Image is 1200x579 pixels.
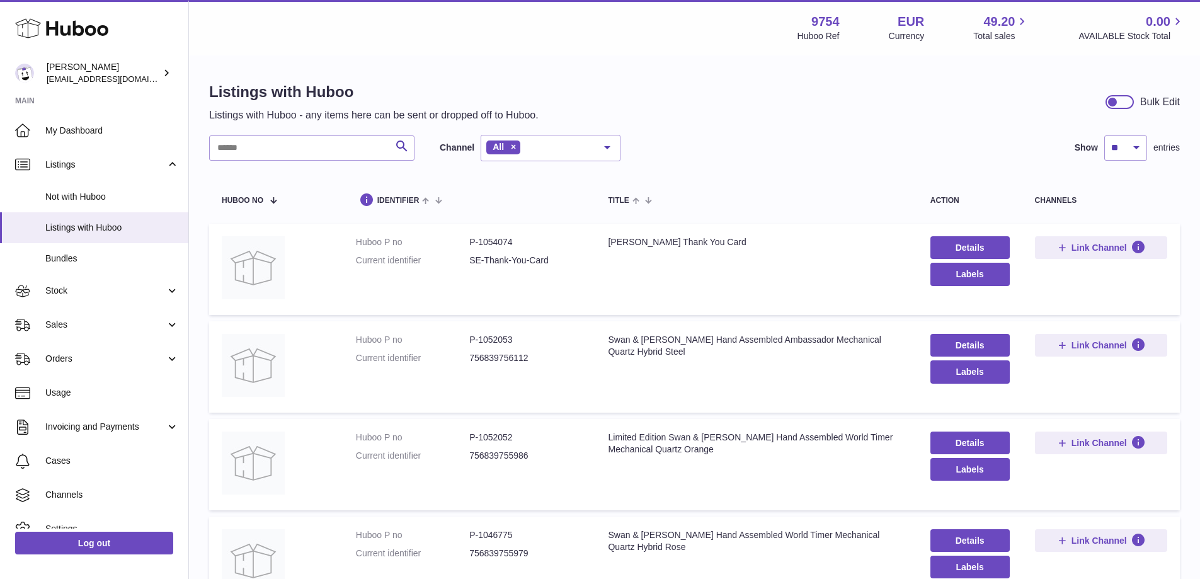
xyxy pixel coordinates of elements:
dd: P-1052053 [469,334,583,346]
div: Swan & [PERSON_NAME] Hand Assembled World Timer Mechanical Quartz Hybrid Rose [608,529,905,553]
img: Swan Edgar Thank You Card [222,236,285,299]
span: Cases [45,455,179,467]
span: Link Channel [1071,437,1127,449]
div: channels [1035,197,1167,205]
strong: 9754 [811,13,840,30]
span: Stock [45,285,166,297]
dt: Current identifier [356,450,469,462]
button: Link Channel [1035,529,1167,552]
div: Currency [889,30,925,42]
a: Details [930,236,1010,259]
span: My Dashboard [45,125,179,137]
dd: 756839755979 [469,547,583,559]
span: title [608,197,629,205]
dt: Huboo P no [356,432,469,444]
div: Huboo Ref [797,30,840,42]
dd: P-1052052 [469,432,583,444]
span: All [493,142,504,152]
span: Total sales [973,30,1029,42]
span: Settings [45,523,179,535]
a: Details [930,529,1010,552]
img: Limited Edition Swan & Edgar Hand Assembled World Timer Mechanical Quartz Orange [222,432,285,495]
span: entries [1153,142,1180,154]
button: Link Channel [1035,334,1167,357]
div: [PERSON_NAME] [47,61,160,85]
dt: Huboo P no [356,236,469,248]
dt: Huboo P no [356,529,469,541]
button: Labels [930,263,1010,285]
div: Swan & [PERSON_NAME] Hand Assembled Ambassador Mechanical Quartz Hybrid Steel [608,334,905,358]
dd: 756839755986 [469,450,583,462]
span: [EMAIL_ADDRESS][DOMAIN_NAME] [47,74,185,84]
span: Orders [45,353,166,365]
img: Swan & Edgar Hand Assembled Ambassador Mechanical Quartz Hybrid Steel [222,334,285,397]
div: Limited Edition Swan & [PERSON_NAME] Hand Assembled World Timer Mechanical Quartz Orange [608,432,905,456]
dd: SE-Thank-You-Card [469,255,583,267]
dd: P-1046775 [469,529,583,541]
strong: EUR [898,13,924,30]
button: Link Channel [1035,236,1167,259]
span: AVAILABLE Stock Total [1078,30,1185,42]
label: Show [1075,142,1098,154]
label: Channel [440,142,474,154]
span: Listings [45,159,166,171]
div: action [930,197,1010,205]
p: Listings with Huboo - any items here can be sent or dropped off to Huboo. [209,108,539,122]
a: Details [930,334,1010,357]
img: internalAdmin-9754@internal.huboo.com [15,64,34,83]
dt: Current identifier [356,352,469,364]
span: Not with Huboo [45,191,179,203]
button: Labels [930,556,1010,578]
span: 0.00 [1146,13,1170,30]
dd: 756839756112 [469,352,583,364]
span: Huboo no [222,197,263,205]
a: Details [930,432,1010,454]
dd: P-1054074 [469,236,583,248]
button: Labels [930,458,1010,481]
span: identifier [377,197,420,205]
dt: Current identifier [356,255,469,267]
span: Listings with Huboo [45,222,179,234]
h1: Listings with Huboo [209,82,539,102]
a: Log out [15,532,173,554]
a: 0.00 AVAILABLE Stock Total [1078,13,1185,42]
span: Link Channel [1071,242,1127,253]
span: Link Channel [1071,535,1127,546]
div: [PERSON_NAME] Thank You Card [608,236,905,248]
span: 49.20 [983,13,1015,30]
span: Invoicing and Payments [45,421,166,433]
dt: Current identifier [356,547,469,559]
button: Link Channel [1035,432,1167,454]
div: Bulk Edit [1140,95,1180,109]
dt: Huboo P no [356,334,469,346]
span: Bundles [45,253,179,265]
a: 49.20 Total sales [973,13,1029,42]
span: Link Channel [1071,340,1127,351]
span: Sales [45,319,166,331]
span: Usage [45,387,179,399]
button: Labels [930,360,1010,383]
span: Channels [45,489,179,501]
